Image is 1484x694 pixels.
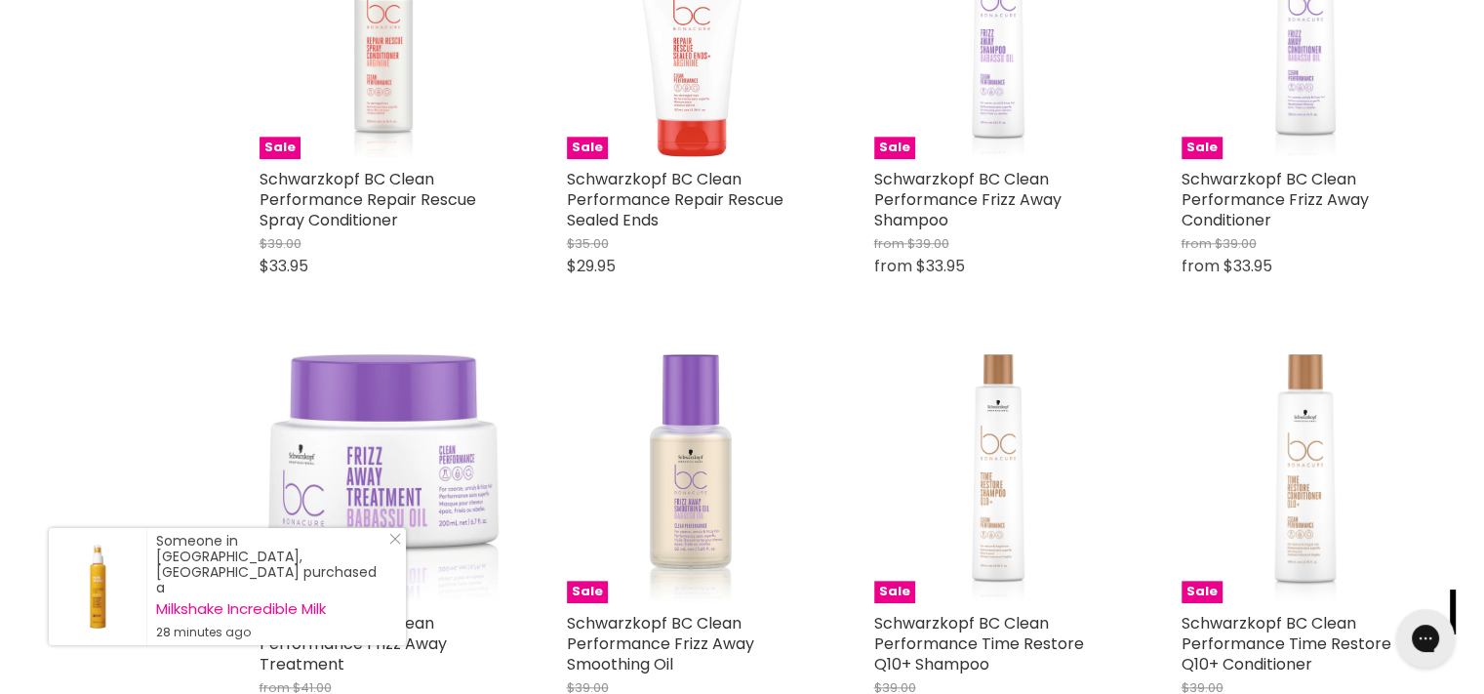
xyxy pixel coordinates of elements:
span: from [1182,255,1220,277]
span: Sale [1182,137,1223,159]
a: Schwarzkopf BC Clean Performance Repair Rescue Spray Conditioner [260,168,476,231]
iframe: Gorgias live chat messenger [1386,602,1464,674]
span: $33.95 [1223,255,1272,277]
span: from [874,255,912,277]
a: Schwarzkopf BC Clean Performance Time Restore Q10+ Conditioner [1182,612,1391,675]
span: from [1182,234,1212,253]
span: $33.95 [916,255,965,277]
span: Sale [1182,581,1223,603]
img: Schwarzkopf BC Clean Performance Frizz Away Treatment [268,354,499,603]
svg: Close Icon [389,533,401,545]
img: Schwarzkopf BC Clean Performance Time Restore Q10+ Conditioner [1274,354,1336,603]
a: Schwarzkopf BC Clean Performance Time Restore Q10+ ConditionerSale [1182,354,1430,603]
span: $29.95 [567,255,616,277]
a: Schwarzkopf BC Clean Performance Frizz Away Conditioner [1182,168,1369,231]
span: Sale [260,137,301,159]
a: Schwarzkopf BC Clean Performance Time Restore Q10+ Shampoo [874,612,1084,675]
img: Schwarzkopf BC Clean Performance Time Restore Q10+ Shampoo [972,354,1024,603]
span: $35.00 [567,234,609,253]
span: Sale [874,581,915,603]
a: Schwarzkopf BC Clean Performance Frizz Away Smoothing Oil [567,612,754,675]
a: Visit product page [49,528,146,645]
a: Schwarzkopf BC Clean Performance Frizz Away TreatmentSale [260,354,508,603]
div: Someone in [GEOGRAPHIC_DATA], [GEOGRAPHIC_DATA] purchased a [156,533,386,640]
span: $39.00 [1215,234,1257,253]
a: Milkshake Incredible Milk [156,601,386,617]
span: Sale [567,137,608,159]
span: from [874,234,904,253]
small: 28 minutes ago [156,625,386,640]
span: $33.95 [260,255,308,277]
a: Close Notification [381,533,401,552]
a: Schwarzkopf BC Clean Performance Frizz Away Shampoo [874,168,1062,231]
span: $39.00 [260,234,301,253]
span: $39.00 [907,234,949,253]
a: Schwarzkopf BC Clean Performance Time Restore Q10+ ShampooSale [874,354,1123,603]
a: Schwarzkopf BC Clean Performance Repair Rescue Sealed Ends [567,168,783,231]
a: Schwarzkopf BC Clean Performance Frizz Away Smoothing OilSale [567,354,816,603]
span: Sale [567,581,608,603]
span: Sale [874,137,915,159]
img: Schwarzkopf BC Clean Performance Frizz Away Smoothing Oil [650,354,732,603]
